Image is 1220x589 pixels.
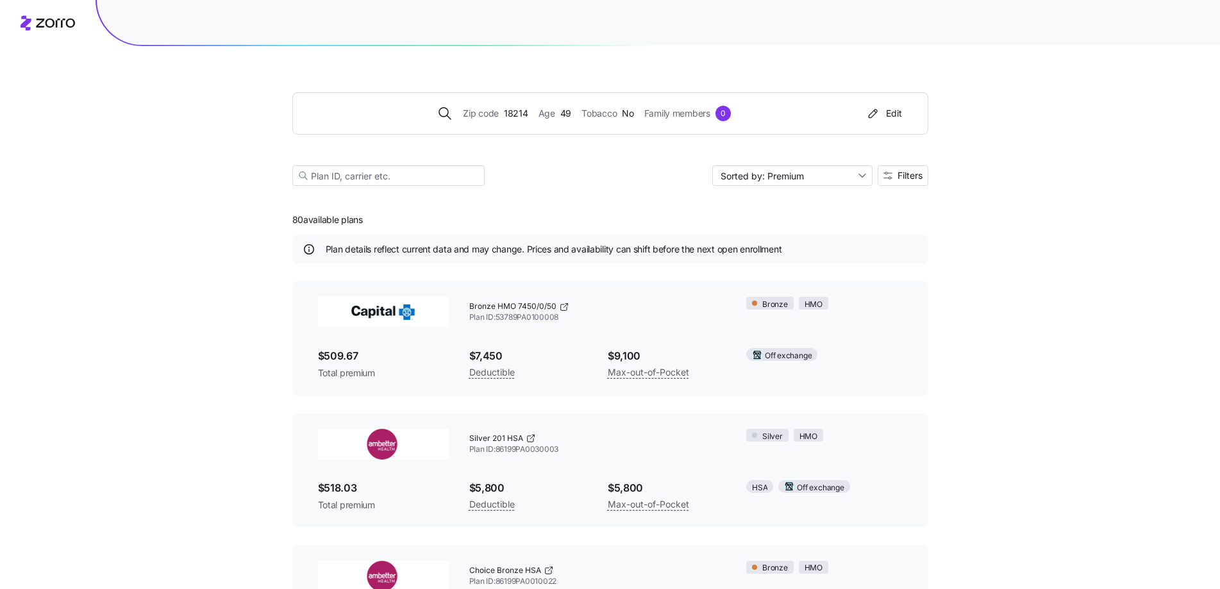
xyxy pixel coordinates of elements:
span: Silver [762,431,783,443]
button: Edit [860,103,907,124]
span: Silver 201 HSA [469,433,523,444]
span: No [622,106,633,120]
span: 49 [560,106,571,120]
span: $5,800 [608,480,726,496]
span: Zip code [463,106,499,120]
span: Family members [644,106,710,120]
span: 80 available plans [292,213,363,226]
span: Deductible [469,365,515,380]
span: Filters [898,171,923,180]
span: $509.67 [318,348,449,364]
span: HSA [752,482,767,494]
span: Plan ID: 86199PA0010022 [469,576,726,587]
span: Plan ID: 53789PA0100008 [469,312,726,323]
span: Total premium [318,367,449,379]
span: Choice Bronze HSA [469,565,541,576]
input: Sort by [712,165,873,186]
span: Plan ID: 86199PA0030003 [469,444,726,455]
div: 0 [715,106,731,121]
span: Off exchange [765,350,812,362]
img: Capital BlueCross [318,297,449,328]
span: $5,800 [469,480,587,496]
span: Bronze [762,562,788,574]
span: Bronze HMO 7450/0/50 [469,301,556,312]
span: HMO [799,431,817,443]
span: Tobacco [581,106,617,120]
div: Edit [865,107,902,120]
button: Filters [878,165,928,186]
span: Max-out-of-Pocket [608,497,689,512]
img: Ambetter [318,429,449,460]
span: $7,450 [469,348,587,364]
span: $9,100 [608,348,726,364]
span: Bronze [762,299,788,311]
input: Plan ID, carrier etc. [292,165,485,186]
span: Off exchange [797,482,844,494]
span: Max-out-of-Pocket [608,365,689,380]
span: HMO [805,299,823,311]
span: Plan details reflect current data and may change. Prices and availability can shift before the ne... [326,243,782,256]
span: Total premium [318,499,449,511]
span: HMO [805,562,823,574]
span: 18214 [504,106,528,120]
span: Deductible [469,497,515,512]
span: $518.03 [318,480,449,496]
span: Age [539,106,555,120]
